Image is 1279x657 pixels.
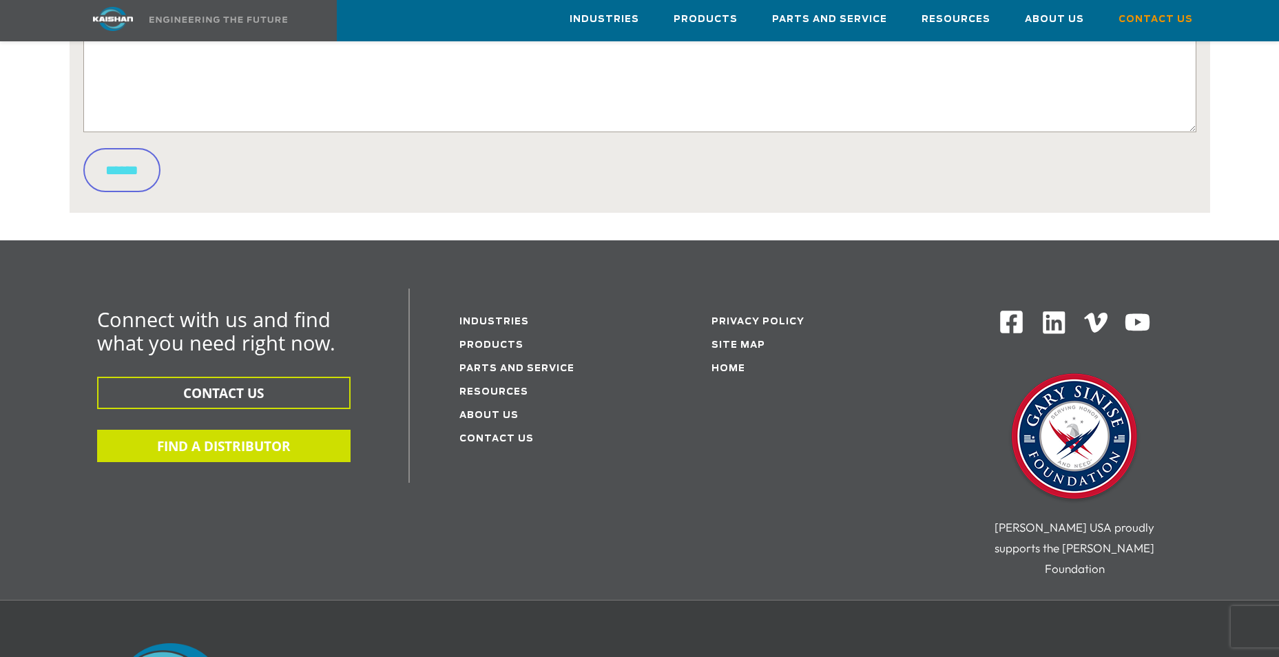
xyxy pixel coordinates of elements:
[61,7,165,31] img: kaishan logo
[1084,313,1108,333] img: Vimeo
[1025,12,1084,28] span: About Us
[459,435,534,444] a: Contact Us
[1006,369,1143,507] img: Gary Sinise Foundation
[97,377,351,409] button: CONTACT US
[97,430,351,462] button: FIND A DISTRIBUTOR
[772,12,887,28] span: Parts and Service
[674,12,738,28] span: Products
[459,364,574,373] a: Parts and service
[995,520,1154,576] span: [PERSON_NAME] USA proudly supports the [PERSON_NAME] Foundation
[1124,309,1151,336] img: Youtube
[570,1,639,38] a: Industries
[711,364,745,373] a: Home
[149,17,287,23] img: Engineering the future
[1119,1,1193,38] a: Contact Us
[459,341,523,350] a: Products
[922,12,990,28] span: Resources
[97,306,335,356] span: Connect with us and find what you need right now.
[1119,12,1193,28] span: Contact Us
[459,317,529,326] a: Industries
[1025,1,1084,38] a: About Us
[459,388,528,397] a: Resources
[711,317,804,326] a: Privacy Policy
[459,411,519,420] a: About Us
[772,1,887,38] a: Parts and Service
[674,1,738,38] a: Products
[1041,309,1068,336] img: Linkedin
[922,1,990,38] a: Resources
[570,12,639,28] span: Industries
[711,341,765,350] a: Site Map
[999,309,1024,335] img: Facebook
